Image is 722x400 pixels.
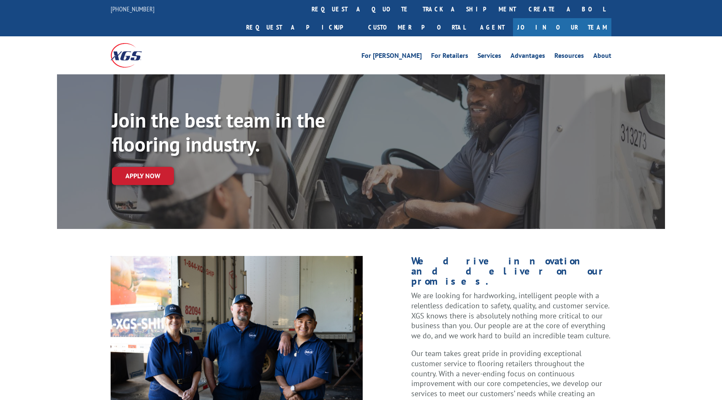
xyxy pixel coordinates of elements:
a: Services [478,52,501,62]
a: About [593,52,611,62]
a: [PHONE_NUMBER] [111,5,155,13]
a: Agent [472,18,513,36]
a: For [PERSON_NAME] [361,52,422,62]
a: Resources [554,52,584,62]
h1: We drive innovation and deliver on our promises. [411,256,611,291]
a: Customer Portal [362,18,472,36]
strong: Join the best team in the flooring industry. [112,107,325,158]
a: Join Our Team [513,18,611,36]
a: For Retailers [431,52,468,62]
p: We are looking for hardworking, intelligent people with a relentless dedication to safety, qualit... [411,291,611,348]
a: Request a pickup [240,18,362,36]
a: Advantages [510,52,545,62]
a: Apply now [112,167,174,185]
